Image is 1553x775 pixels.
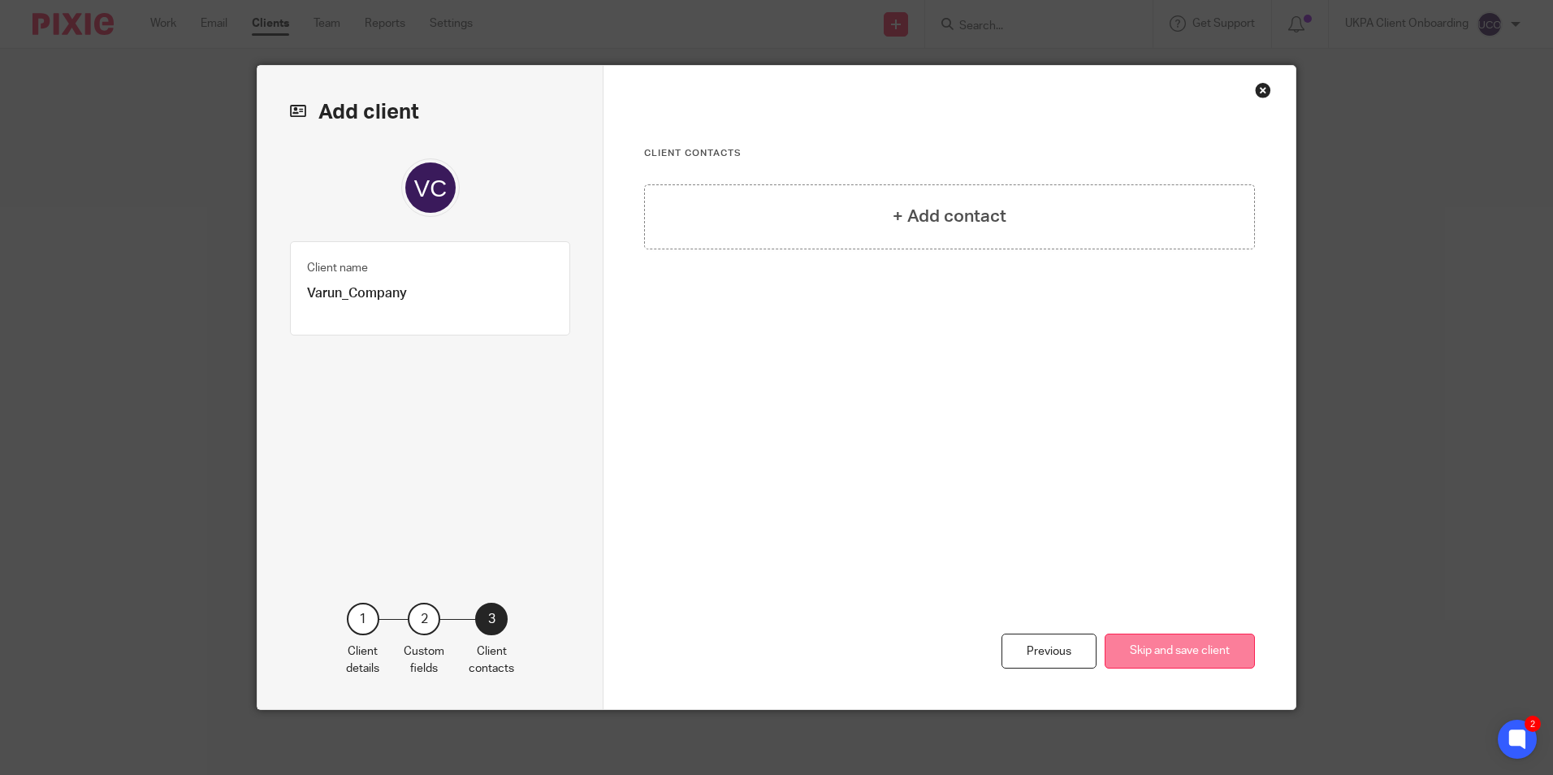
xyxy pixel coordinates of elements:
button: Skip and save client [1105,634,1255,669]
p: Varun_Company [307,285,553,302]
p: Client details [346,643,379,677]
label: Client name [307,260,368,276]
p: Client contacts [469,643,514,677]
div: 3 [475,603,508,635]
div: 1 [347,603,379,635]
h4: + Add contact [893,204,1006,229]
div: Previous [1001,634,1097,669]
p: Custom fields [404,643,444,677]
div: 2 [1525,716,1541,732]
div: 2 [408,603,440,635]
div: Close this dialog window [1255,82,1271,98]
img: svg%3E [401,158,460,217]
h2: Add client [290,98,570,126]
h3: Client contacts [644,147,1255,160]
